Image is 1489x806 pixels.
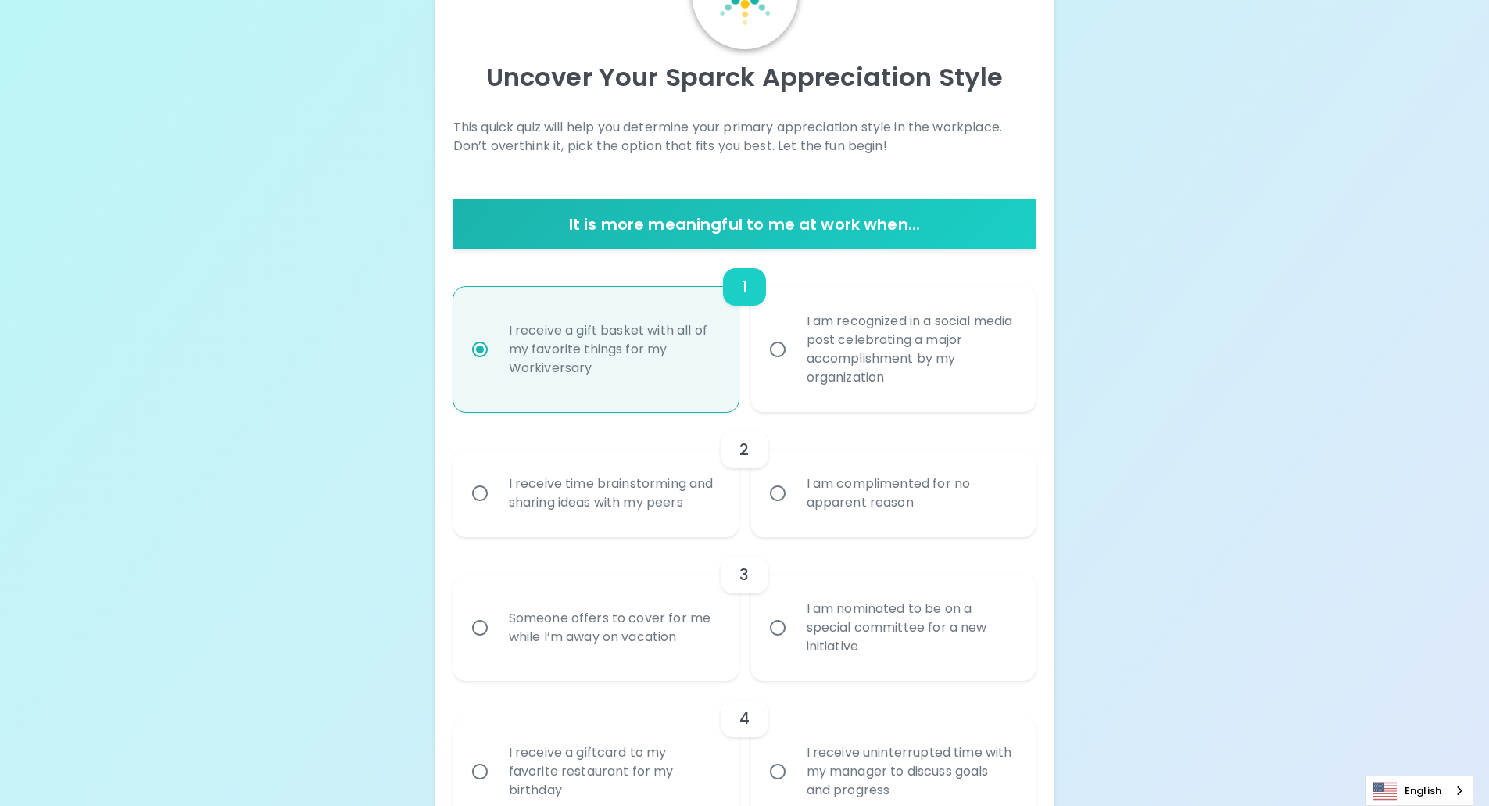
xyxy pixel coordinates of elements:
div: Someone offers to cover for me while I’m away on vacation [496,590,730,665]
aside: Language selected: English [1365,776,1473,806]
div: I am nominated to be on a special committee for a new initiative [794,581,1028,675]
p: This quick quiz will help you determine your primary appreciation style in the workplace. Don’t o... [453,118,1036,156]
div: choice-group-check [453,412,1036,537]
p: Uncover Your Sparck Appreciation Style [453,62,1036,93]
h6: It is more meaningful to me at work when... [460,212,1030,237]
div: I receive a gift basket with all of my favorite things for my Workiversary [496,303,730,396]
div: I am complimented for no apparent reason [794,456,1028,531]
h6: 4 [739,706,750,731]
div: I receive time brainstorming and sharing ideas with my peers [496,456,730,531]
h6: 2 [739,437,749,462]
div: choice-group-check [453,537,1036,681]
a: English [1366,776,1473,805]
div: I am recognized in a social media post celebrating a major accomplishment by my organization [794,293,1028,406]
h6: 1 [742,274,747,299]
div: Language [1365,776,1473,806]
div: choice-group-check [453,249,1036,412]
h6: 3 [739,562,749,587]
